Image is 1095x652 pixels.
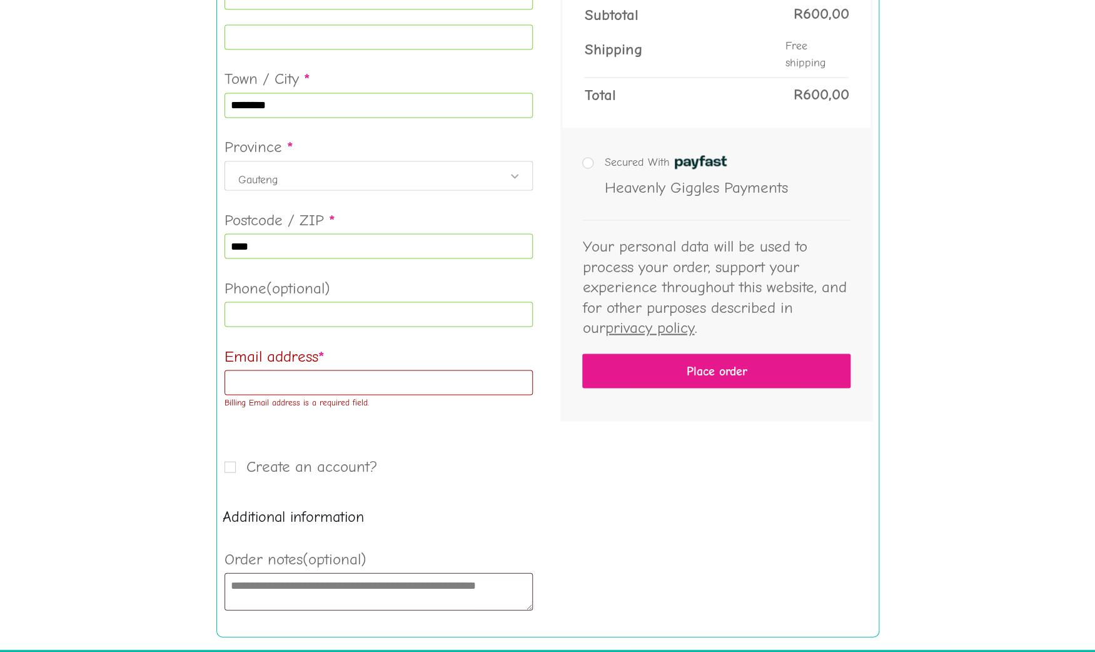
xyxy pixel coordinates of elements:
[233,168,525,192] span: Gauteng
[223,506,535,542] h3: Additional information
[584,32,785,77] th: Shipping
[225,395,533,425] p: Billing Email address is a required field.
[225,544,533,573] label: Order notes
[584,77,785,113] th: Total
[225,64,533,93] label: Town / City
[582,156,727,169] label: Secured With
[225,205,533,233] label: Postcode / ZIP
[793,4,849,23] bdi: 600,00
[266,278,330,297] span: (optional)
[225,161,532,190] span: Province
[604,174,840,201] p: Heavenly Giggles Payments
[793,4,802,23] span: R
[785,39,825,69] label: Free shipping
[605,318,694,336] a: privacy policy
[225,342,533,370] label: Email address
[582,220,850,338] p: Your personal data will be used to process your order, support your experience throughout this we...
[303,549,366,568] span: (optional)
[225,133,533,161] label: Province
[675,155,727,169] img: Secured With
[793,85,802,103] span: R
[225,273,533,302] label: Phone
[793,85,849,103] bdi: 600,00
[582,354,850,388] button: Place order
[225,457,378,475] span: Create an account?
